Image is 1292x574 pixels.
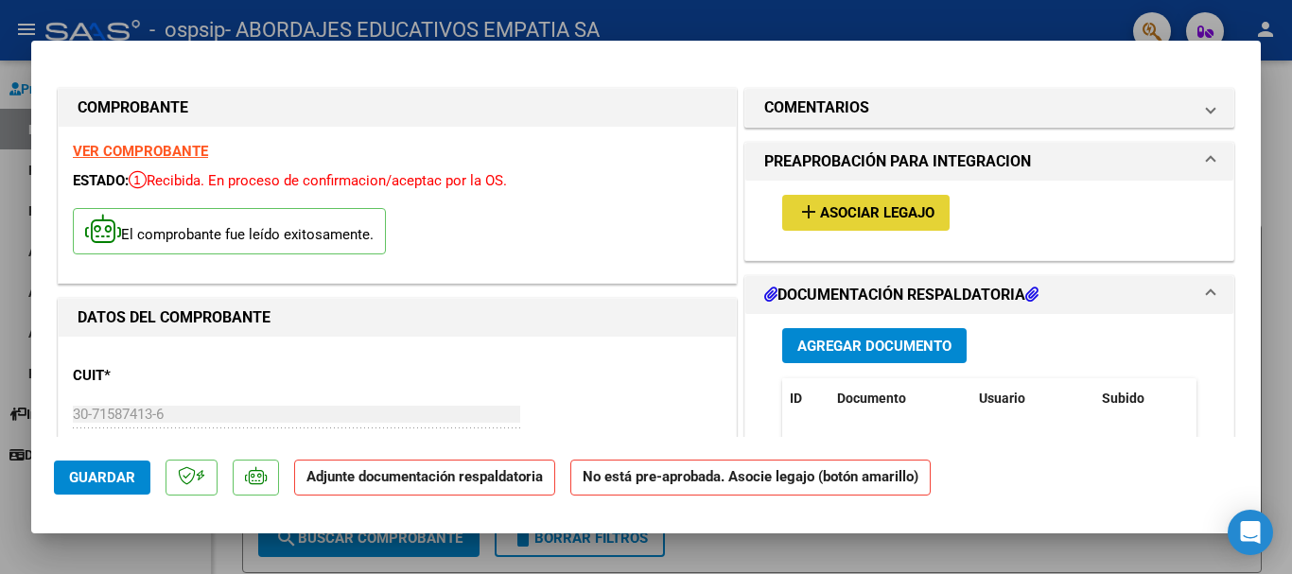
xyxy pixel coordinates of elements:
p: El comprobante fue leído exitosamente. [73,208,386,254]
span: Asociar Legajo [820,205,934,222]
span: Guardar [69,469,135,486]
mat-icon: add [797,200,820,223]
button: Guardar [54,461,150,495]
datatable-header-cell: Usuario [971,378,1094,419]
h1: COMENTARIOS [764,96,869,119]
span: ESTADO: [73,172,129,189]
span: Subido [1102,391,1144,406]
p: CUIT [73,365,268,387]
span: Documento [837,391,906,406]
datatable-header-cell: Subido [1094,378,1189,419]
mat-expansion-panel-header: COMENTARIOS [745,89,1233,127]
datatable-header-cell: Documento [829,378,971,419]
strong: No está pre-aprobada. Asocie legajo (botón amarillo) [570,460,931,496]
button: Asociar Legajo [782,195,950,230]
strong: Adjunte documentación respaldatoria [306,468,543,485]
datatable-header-cell: Acción [1189,378,1283,419]
span: Agregar Documento [797,338,952,355]
div: Open Intercom Messenger [1228,510,1273,555]
div: PREAPROBACIÓN PARA INTEGRACION [745,181,1233,259]
button: Agregar Documento [782,328,967,363]
span: ID [790,391,802,406]
strong: COMPROBANTE [78,98,188,116]
mat-expansion-panel-header: PREAPROBACIÓN PARA INTEGRACION [745,143,1233,181]
span: Usuario [979,391,1025,406]
a: VER COMPROBANTE [73,143,208,160]
h1: DOCUMENTACIÓN RESPALDATORIA [764,284,1039,306]
strong: DATOS DEL COMPROBANTE [78,308,271,326]
mat-expansion-panel-header: DOCUMENTACIÓN RESPALDATORIA [745,276,1233,314]
datatable-header-cell: ID [782,378,829,419]
h1: PREAPROBACIÓN PARA INTEGRACION [764,150,1031,173]
span: Recibida. En proceso de confirmacion/aceptac por la OS. [129,172,507,189]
